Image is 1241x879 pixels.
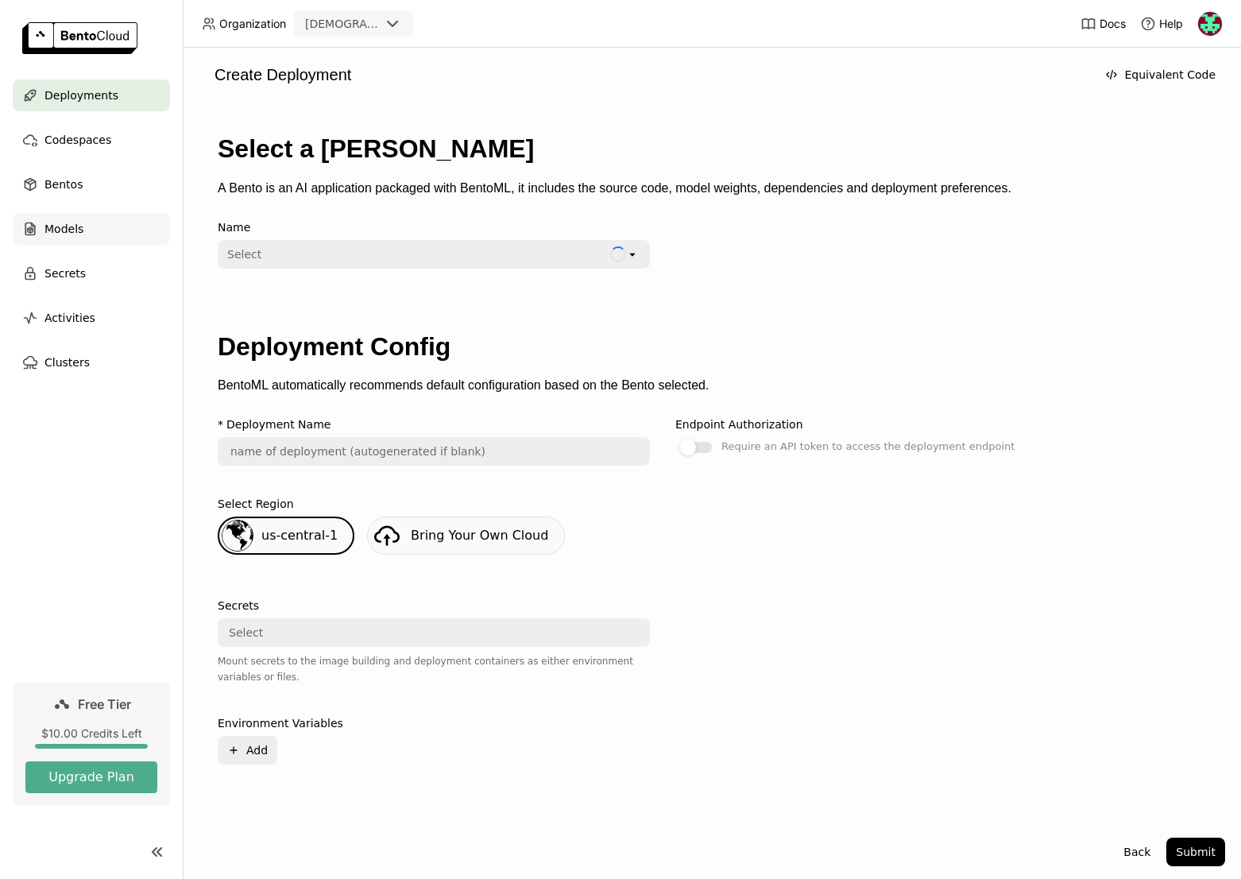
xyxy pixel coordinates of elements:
div: Mount secrets to the image building and deployment containers as either environment variables or ... [218,653,650,685]
a: Deployments [13,79,170,111]
div: Environment Variables [218,717,343,730]
div: Select [229,625,263,641]
div: Create Deployment [199,64,1089,86]
svg: Plus [227,744,240,757]
span: Models [44,219,83,238]
span: Activities [44,308,95,327]
a: Bring Your Own Cloud [367,517,565,555]
div: Select [227,246,261,262]
a: Bentos [13,168,170,200]
p: A Bento is an AI application packaged with BentoML, it includes the source code, model weights, d... [218,181,1206,196]
div: Deployment Name [226,418,331,431]
span: us-central-1 [261,528,338,543]
div: us-central-1 [218,517,354,555]
span: Bring Your Own Cloud [411,528,548,543]
p: BentoML automatically recommends default configuration based on the Bento selected. [218,378,1206,393]
div: Help [1140,16,1183,32]
button: Add [218,736,277,765]
a: Clusters [13,347,170,378]
a: Docs [1081,16,1126,32]
button: Back [1114,838,1160,866]
div: Require an API token to access the deployment endpoint [721,437,1015,456]
a: Activities [13,302,170,334]
h1: Select a [PERSON_NAME] [218,134,1206,164]
span: Codespaces [44,130,111,149]
a: Codespaces [13,124,170,156]
button: Upgrade Plan [25,761,157,793]
div: Name [218,221,650,234]
a: Secrets [13,258,170,289]
button: Equivalent Code [1096,60,1225,89]
input: Selected gottenschlage. [381,17,383,33]
div: $10.00 Credits Left [25,726,157,741]
div: Select Region [218,498,294,510]
span: Secrets [44,264,86,283]
img: logo [22,22,137,54]
h1: Deployment Config [218,332,1206,362]
span: Bentos [44,175,83,194]
img: Gotten schlage [1198,12,1222,36]
span: Organization [219,17,286,31]
button: Submit [1166,838,1225,866]
div: Endpoint Authorization [675,418,803,431]
span: Docs [1100,17,1126,31]
div: Secrets [218,599,259,612]
a: Free Tier$10.00 Credits LeftUpgrade Plan [13,682,170,806]
span: Help [1159,17,1183,31]
span: Clusters [44,353,90,372]
svg: open [626,248,639,261]
a: Models [13,213,170,245]
input: name of deployment (autogenerated if blank) [219,439,648,464]
span: Deployments [44,86,118,105]
span: Free Tier [78,696,131,712]
div: [DEMOGRAPHIC_DATA] [305,16,380,32]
